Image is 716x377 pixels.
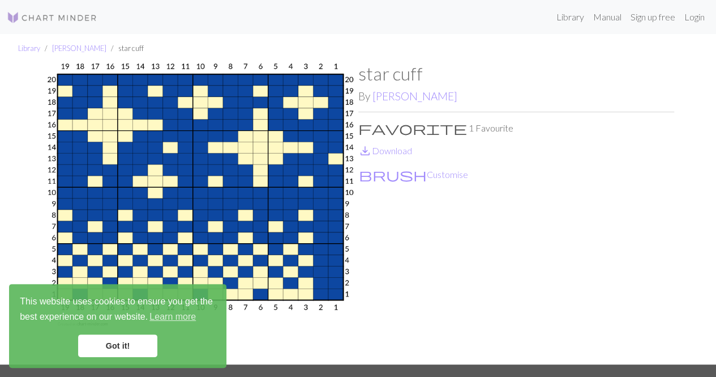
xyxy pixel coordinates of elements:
span: save_alt [358,143,372,159]
a: learn more about cookies [148,308,198,325]
a: Login [680,6,709,28]
i: Favourite [358,121,467,135]
img: Logo [7,11,97,24]
li: star cuff [106,43,144,54]
a: Manual [589,6,626,28]
a: Library [18,44,40,53]
a: dismiss cookie message [78,334,157,357]
p: 1 Favourite [358,121,674,135]
h1: star cuff [358,63,674,84]
a: Sign up free [626,6,680,28]
a: [PERSON_NAME] [52,44,106,53]
span: This website uses cookies to ensure you get the best experience on our website. [20,295,216,325]
button: CustomiseCustomise [358,167,469,182]
a: DownloadDownload [358,145,412,156]
img: star cuff [42,63,358,365]
a: Library [552,6,589,28]
i: Download [358,144,372,158]
i: Customise [359,168,427,181]
span: brush [359,167,427,183]
h2: By [358,90,674,103]
div: cookieconsent [9,284,226,368]
a: [PERSON_NAME] [372,90,457,103]
span: favorite [358,120,467,136]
